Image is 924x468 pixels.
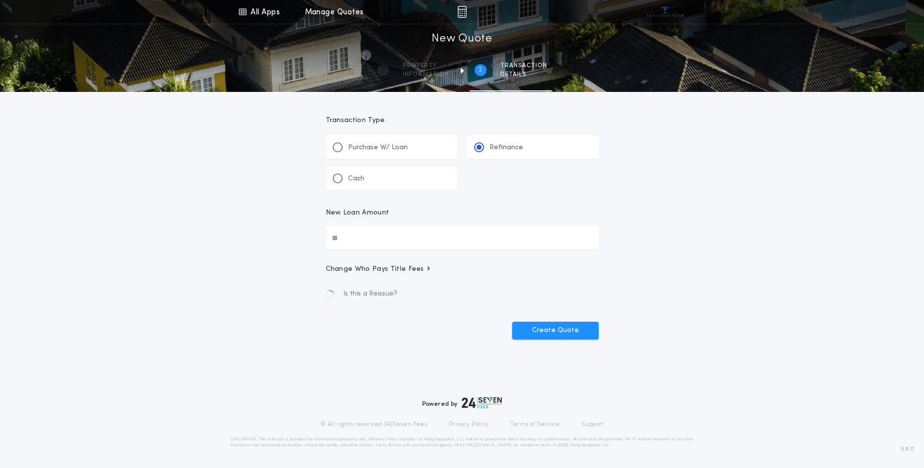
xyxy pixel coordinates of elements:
span: Change Who Pays Title Fees [326,264,432,274]
div: Powered by [422,397,502,409]
a: Terms of Service [510,421,560,428]
button: Change Who Pays Title Fees [326,264,599,274]
p: Purchase W/ Loan [348,143,408,153]
img: img [457,6,467,18]
img: logo [462,397,502,409]
a: Support [581,421,604,428]
img: vs-icon [647,7,684,17]
span: Property [403,62,449,70]
p: Transaction Type [326,116,599,126]
span: Is this a Reissue? [344,289,397,299]
p: Cash [348,174,364,184]
input: New Loan Amount [326,226,599,250]
p: DISCLAIMER: This estimate is provided for informational purposes only. 24|Seven Fees, a product o... [231,436,694,448]
span: Transaction [500,62,547,70]
p: New Loan Amount [326,208,390,218]
p: Refinance [489,143,523,153]
a: Privacy Policy [449,421,488,428]
span: information [403,71,449,79]
p: © All rights reserved. 24|Seven Fees [320,421,427,428]
h1: New Quote [432,31,492,47]
h2: 2 [479,66,482,74]
button: Create Quote [512,322,599,340]
span: details [500,71,547,79]
span: 3.8.0 [901,445,914,454]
